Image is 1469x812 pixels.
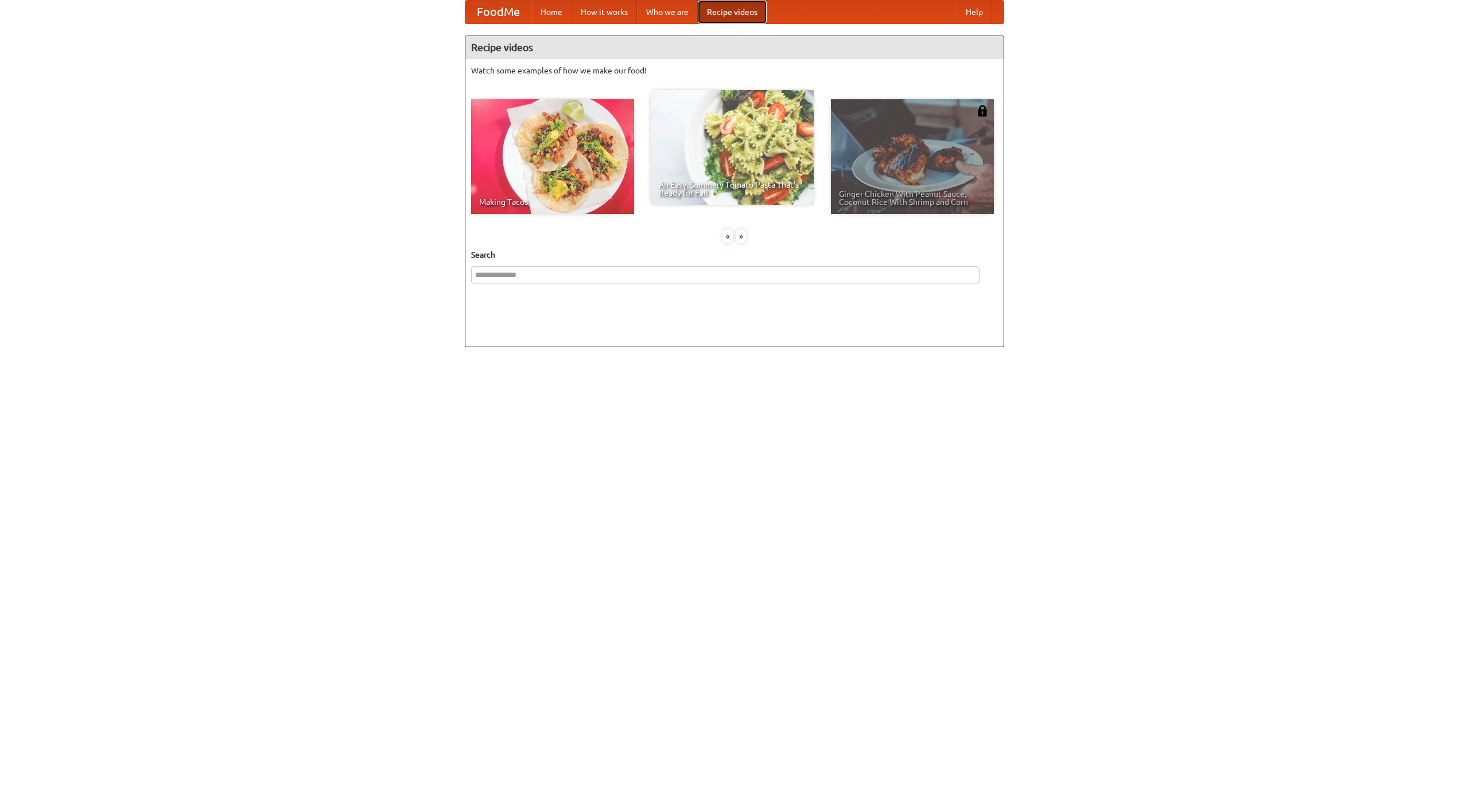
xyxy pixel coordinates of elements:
img: 483408.png [977,105,988,116]
h5: Search [471,249,998,261]
a: Help [957,1,992,24]
a: FoodMe [465,1,531,24]
div: « [722,229,733,243]
h4: Recipe videos [465,36,1004,59]
a: Making Tacos [471,99,634,214]
a: How it works [572,1,637,24]
a: Home [531,1,572,24]
span: Making Tacos [479,198,626,206]
a: An Easy, Summery Tomato Pasta That's Ready for Fall [651,90,814,205]
a: Who we are [637,1,698,24]
p: Watch some examples of how we make our food! [471,65,998,76]
a: Recipe videos [698,1,767,24]
span: An Easy, Summery Tomato Pasta That's Ready for Fall [659,181,806,197]
div: » [736,229,747,243]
